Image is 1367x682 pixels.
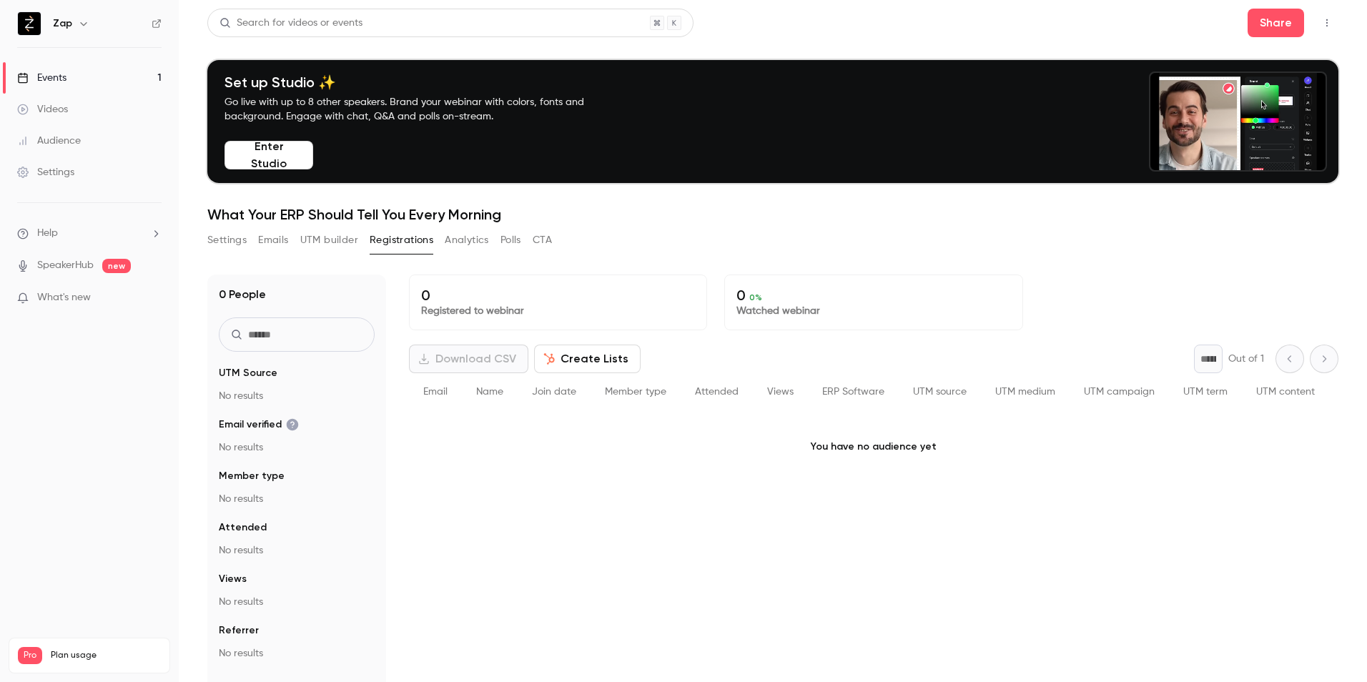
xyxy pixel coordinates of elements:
span: Referrer [219,623,259,638]
span: Help [37,226,58,241]
span: Attended [219,520,267,535]
span: Attended [695,387,739,397]
p: You have no audience yet [409,411,1338,483]
h6: Zap [53,16,72,31]
p: No results [219,595,375,609]
p: 0 [736,287,1010,304]
button: Polls [500,229,521,252]
button: Registrations [370,229,433,252]
li: help-dropdown-opener [17,226,162,241]
span: Plan usage [51,650,161,661]
button: CTA [533,229,552,252]
section: facet-groups [219,366,375,661]
div: Events [17,71,66,85]
p: No results [219,543,375,558]
div: Audience [17,134,81,148]
p: No results [219,646,375,661]
button: Emails [258,229,288,252]
p: No results [219,389,375,403]
p: No results [219,492,375,506]
button: Settings [207,229,247,252]
span: UTM source [913,387,967,397]
span: 0 % [749,292,762,302]
p: Watched webinar [736,304,1010,318]
img: Zap [18,12,41,35]
span: Member type [605,387,666,397]
p: Out of 1 [1228,352,1264,366]
span: UTM campaign [1084,387,1155,397]
button: Enter Studio [224,141,313,169]
a: SpeakerHub [37,258,94,273]
span: new [102,259,131,273]
button: Create Lists [534,345,641,373]
span: Name [476,387,503,397]
p: Registered to webinar [421,304,695,318]
span: UTM content [1256,387,1315,397]
h1: What Your ERP Should Tell You Every Morning [207,206,1338,223]
span: Views [767,387,794,397]
button: UTM builder [300,229,358,252]
span: UTM Source [219,366,277,380]
p: No results [219,440,375,455]
h1: 0 People [219,286,266,303]
div: Settings [17,165,74,179]
span: Member type [219,469,285,483]
span: Email verified [219,417,299,432]
span: ERP Software [822,387,884,397]
h4: Set up Studio ✨ [224,74,618,91]
span: What's new [37,290,91,305]
span: Pro [18,647,42,664]
p: 0 [421,287,695,304]
span: UTM medium [995,387,1055,397]
span: UTM term [1183,387,1228,397]
div: Videos [17,102,68,117]
span: Views [219,572,247,586]
p: Go live with up to 8 other speakers. Brand your webinar with colors, fonts and background. Engage... [224,95,618,124]
div: Search for videos or events [219,16,362,31]
span: Join date [532,387,576,397]
button: Analytics [445,229,489,252]
span: Email [423,387,448,397]
button: Share [1248,9,1304,37]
